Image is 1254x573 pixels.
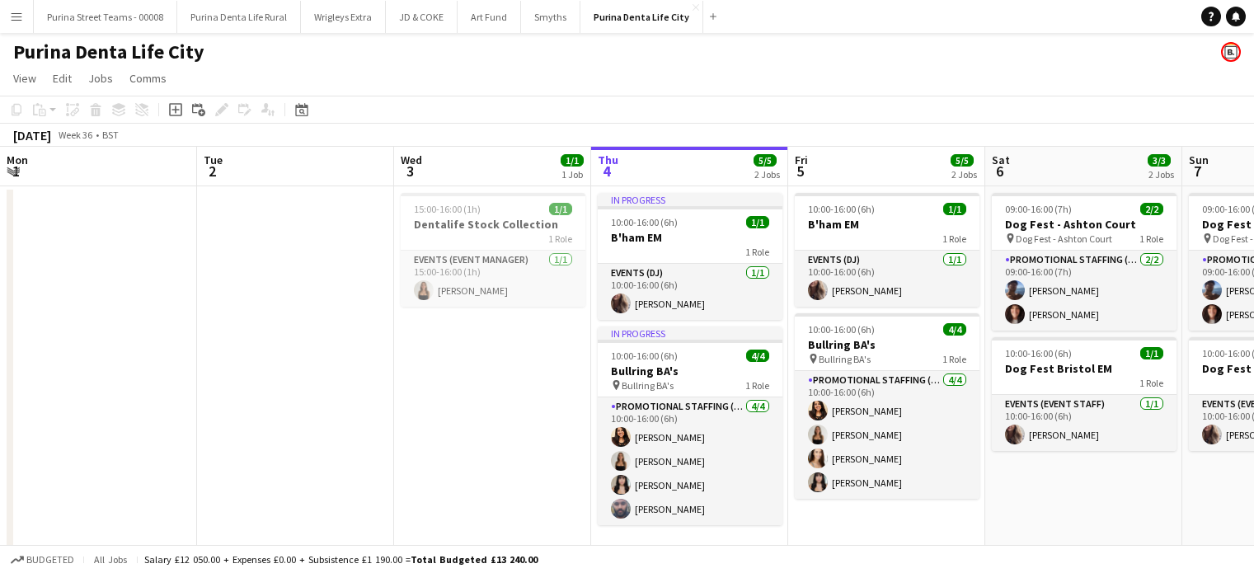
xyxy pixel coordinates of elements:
[1139,232,1163,245] span: 1 Role
[795,313,979,499] app-job-card: 10:00-16:00 (6h)4/4Bullring BA's Bullring BA's1 RolePromotional Staffing (Brand Ambassadors)4/410...
[598,230,782,245] h3: B'ham EM
[598,264,782,320] app-card-role: Events (DJ)1/110:00-16:00 (6h)[PERSON_NAME]
[398,162,422,181] span: 3
[611,350,678,362] span: 10:00-16:00 (6h)
[129,71,167,86] span: Comms
[992,395,1177,451] app-card-role: Events (Event Staff)1/110:00-16:00 (6h)[PERSON_NAME]
[808,203,875,215] span: 10:00-16:00 (6h)
[819,353,871,365] span: Bullring BA's
[754,154,777,167] span: 5/5
[13,71,36,86] span: View
[598,326,782,525] app-job-card: In progress10:00-16:00 (6h)4/4Bullring BA's Bullring BA's1 RolePromotional Staffing (Brand Ambass...
[548,232,572,245] span: 1 Role
[401,193,585,307] app-job-card: 15:00-16:00 (1h)1/1Dentalife Stock Collection1 RoleEvents (Event Manager)1/115:00-16:00 (1h)[PERS...
[992,193,1177,331] app-job-card: 09:00-16:00 (7h)2/2Dog Fest - Ashton Court Dog Fest - Ashton Court1 RolePromotional Staffing (Bra...
[1005,347,1072,359] span: 10:00-16:00 (6h)
[1140,347,1163,359] span: 1/1
[53,71,72,86] span: Edit
[102,129,119,141] div: BST
[795,153,808,167] span: Fri
[26,554,74,566] span: Budgeted
[46,68,78,89] a: Edit
[622,379,674,392] span: Bullring BA's
[795,217,979,232] h3: B'ham EM
[177,1,301,33] button: Purina Denta Life Rural
[401,251,585,307] app-card-role: Events (Event Manager)1/115:00-16:00 (1h)[PERSON_NAME]
[992,217,1177,232] h3: Dog Fest - Ashton Court
[745,379,769,392] span: 1 Role
[792,162,808,181] span: 5
[7,68,43,89] a: View
[1148,168,1174,181] div: 2 Jobs
[951,168,977,181] div: 2 Jobs
[745,246,769,258] span: 1 Role
[992,337,1177,451] app-job-card: 10:00-16:00 (6h)1/1Dog Fest Bristol EM1 RoleEvents (Event Staff)1/110:00-16:00 (6h)[PERSON_NAME]
[989,162,1010,181] span: 6
[795,193,979,307] app-job-card: 10:00-16:00 (6h)1/1B'ham EM1 RoleEvents (DJ)1/110:00-16:00 (6h)[PERSON_NAME]
[598,153,618,167] span: Thu
[808,323,875,336] span: 10:00-16:00 (6h)
[401,153,422,167] span: Wed
[7,153,28,167] span: Mon
[595,162,618,181] span: 4
[754,168,780,181] div: 2 Jobs
[91,553,130,566] span: All jobs
[598,193,782,206] div: In progress
[942,353,966,365] span: 1 Role
[521,1,580,33] button: Smyths
[201,162,223,181] span: 2
[301,1,386,33] button: Wrigleys Extra
[1140,203,1163,215] span: 2/2
[992,251,1177,331] app-card-role: Promotional Staffing (Brand Ambassadors)2/209:00-16:00 (7h)[PERSON_NAME][PERSON_NAME]
[992,153,1010,167] span: Sat
[598,397,782,525] app-card-role: Promotional Staffing (Brand Ambassadors)4/410:00-16:00 (6h)[PERSON_NAME][PERSON_NAME][PERSON_NAME...
[1139,377,1163,389] span: 1 Role
[13,40,204,64] h1: Purina Denta Life City
[795,371,979,499] app-card-role: Promotional Staffing (Brand Ambassadors)4/410:00-16:00 (6h)[PERSON_NAME][PERSON_NAME][PERSON_NAME...
[401,217,585,232] h3: Dentalife Stock Collection
[4,162,28,181] span: 1
[611,216,678,228] span: 10:00-16:00 (6h)
[561,154,584,167] span: 1/1
[458,1,521,33] button: Art Fund
[386,1,458,33] button: JD & COKE
[82,68,120,89] a: Jobs
[414,203,481,215] span: 15:00-16:00 (1h)
[795,337,979,352] h3: Bullring BA's
[13,127,51,143] div: [DATE]
[580,1,703,33] button: Purina Denta Life City
[992,361,1177,376] h3: Dog Fest Bristol EM
[943,323,966,336] span: 4/4
[598,326,782,340] div: In progress
[88,71,113,86] span: Jobs
[746,350,769,362] span: 4/4
[34,1,177,33] button: Purina Street Teams - 00008
[123,68,173,89] a: Comms
[1186,162,1209,181] span: 7
[1148,154,1171,167] span: 3/3
[746,216,769,228] span: 1/1
[561,168,583,181] div: 1 Job
[411,553,538,566] span: Total Budgeted £13 240.00
[1005,203,1072,215] span: 09:00-16:00 (7h)
[1189,153,1209,167] span: Sun
[8,551,77,569] button: Budgeted
[549,203,572,215] span: 1/1
[795,251,979,307] app-card-role: Events (DJ)1/110:00-16:00 (6h)[PERSON_NAME]
[598,193,782,320] app-job-card: In progress10:00-16:00 (6h)1/1B'ham EM1 RoleEvents (DJ)1/110:00-16:00 (6h)[PERSON_NAME]
[1221,42,1241,62] app-user-avatar: Bounce Activations Ltd
[943,203,966,215] span: 1/1
[942,232,966,245] span: 1 Role
[1016,232,1112,245] span: Dog Fest - Ashton Court
[144,553,538,566] div: Salary £12 050.00 + Expenses £0.00 + Subsistence £1 190.00 =
[54,129,96,141] span: Week 36
[204,153,223,167] span: Tue
[951,154,974,167] span: 5/5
